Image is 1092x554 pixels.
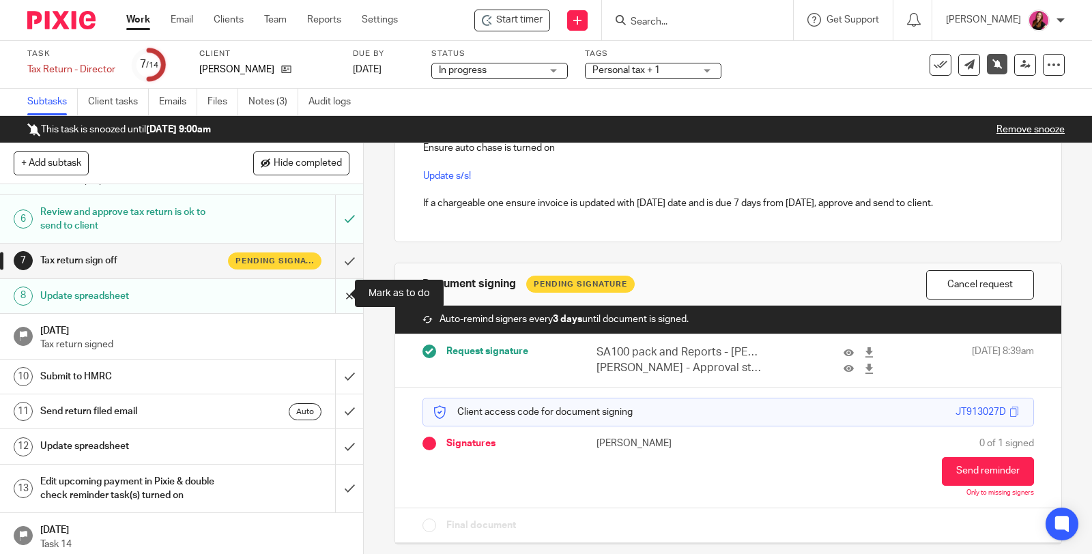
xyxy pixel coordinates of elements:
label: Task [27,48,115,59]
h1: Update spreadsheet [40,286,228,306]
a: Emails [159,89,197,115]
button: Send reminder [942,457,1034,486]
div: 12 [14,437,33,456]
h1: Update spreadsheet [40,436,228,456]
a: Audit logs [308,89,361,115]
h1: Document signing [422,277,516,291]
span: Auto-remind signers every until document is signed. [440,312,689,326]
div: JT913027D [955,405,1006,419]
p: If a chargeable one ensure invoice is updated with [DATE] date and is due 7 days from [DATE], app... [423,196,1033,210]
div: 13 [14,479,33,498]
span: Personal tax + 1 [592,65,660,75]
p: Client access code for document signing [433,405,633,419]
h1: Tax return sign off [40,250,228,271]
p: Only to missing signers [966,489,1034,497]
span: [DATE] [353,65,382,74]
span: Signatures [446,437,495,450]
span: In progress [439,65,487,75]
input: Search [629,16,752,29]
a: Subtasks [27,89,78,115]
label: Due by [353,48,414,59]
a: Remove snooze [996,125,1065,134]
div: Auto [289,403,321,420]
label: Client [199,48,336,59]
a: Reports [307,13,341,27]
span: [DATE] 8:39am [972,345,1034,377]
a: Work [126,13,150,27]
div: Tax Return - Director [27,63,115,76]
p: [PERSON_NAME] [597,437,728,450]
span: 0 of 1 signed [979,437,1034,450]
div: 8 [14,287,33,306]
span: Hide completed [274,158,342,169]
div: 7 [14,251,33,270]
a: Clients [214,13,244,27]
span: Start timer [496,13,543,27]
label: Status [431,48,568,59]
p: [PERSON_NAME] [199,63,274,76]
img: Pixie [27,11,96,29]
p: [PERSON_NAME] [946,13,1021,27]
div: 6 [14,209,33,229]
a: Email [171,13,193,27]
button: Hide completed [253,151,349,175]
a: Files [207,89,238,115]
h1: Review and approve tax return is ok to send to client [40,202,228,237]
button: Cancel request [926,270,1034,300]
h1: [DATE] [40,520,350,537]
a: Settings [362,13,398,27]
strong: 3 days [553,315,582,324]
p: [PERSON_NAME] - Approval statement SA .docx [597,360,763,376]
img: 21.png [1028,10,1050,31]
span: Request signature [446,345,528,358]
h1: Send return filed email [40,401,228,422]
h1: [DATE] [40,321,350,338]
div: 10 [14,367,33,386]
p: Ensure auto chase is turned on [423,141,1033,155]
label: Tags [585,48,721,59]
h1: Submit to HMRC [40,366,228,387]
div: 11 [14,402,33,421]
span: Get Support [827,15,879,25]
p: SA100 pack and Reports - [PERSON_NAME] - 2025.pdf [597,345,763,360]
b: [DATE] 9:00am [146,125,211,134]
small: /14 [146,61,158,69]
span: Final document [446,519,516,532]
a: Team [264,13,287,27]
p: Task 14 [40,538,350,551]
h1: Edit upcoming payment in Pixie & double check reminder task(s) turned on [40,471,228,506]
span: Pending signature [235,255,315,267]
div: Pending Signature [526,276,635,293]
div: 7 [140,57,158,72]
button: + Add subtask [14,151,89,175]
a: Update s/s! [423,171,471,181]
p: This task is snoozed until [27,123,211,136]
a: Client tasks [88,89,149,115]
a: Notes (3) [248,89,298,115]
div: Jemma Pettit - Tax Return - Director [474,10,550,31]
p: Tax return signed [40,338,350,351]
